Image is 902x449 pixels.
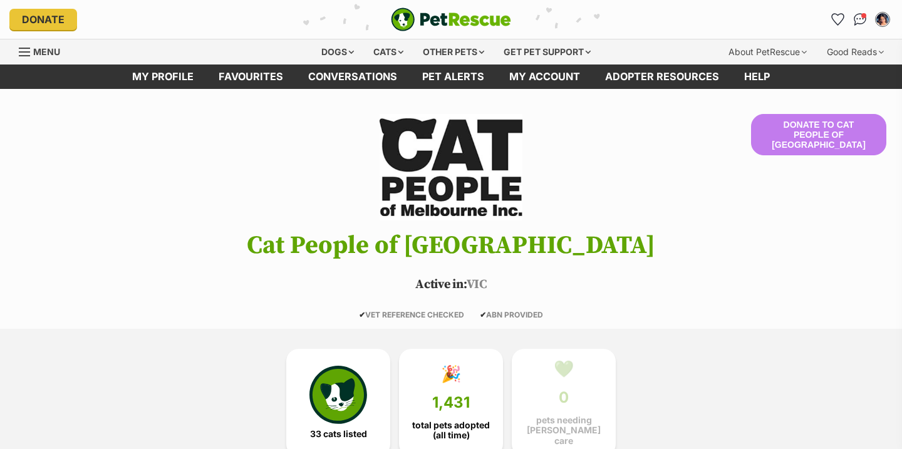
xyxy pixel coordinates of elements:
[313,39,363,65] div: Dogs
[480,310,486,319] icon: ✔
[480,310,543,319] span: ABN PROVIDED
[441,364,461,383] div: 🎉
[415,277,466,292] span: Active in:
[120,65,206,89] a: My profile
[854,13,867,26] img: chat-41dd97257d64d25036548639549fe6c8038ab92f7586957e7f3b1b290dea8141.svg
[876,13,889,26] img: Vivienne Pham profile pic
[873,9,893,29] button: My account
[391,8,511,31] a: PetRescue
[497,65,593,89] a: My account
[720,39,816,65] div: About PetRescue
[309,366,367,423] img: cat-icon-068c71abf8fe30c970a85cd354bc8e23425d12f6e8612795f06af48be43a487a.svg
[732,65,782,89] a: Help
[818,39,893,65] div: Good Reads
[593,65,732,89] a: Adopter resources
[19,39,69,62] a: Menu
[33,46,60,57] span: Menu
[359,310,464,319] span: VET REFERENCE CHECKED
[827,9,893,29] ul: Account quick links
[9,9,77,30] a: Donate
[296,65,410,89] a: conversations
[410,65,497,89] a: Pet alerts
[206,65,296,89] a: Favourites
[365,39,412,65] div: Cats
[432,394,470,411] span: 1,431
[495,39,599,65] div: Get pet support
[391,8,511,31] img: logo-e224e6f780fb5917bec1dbf3a21bbac754714ae5b6737aabdf751b685950b380.svg
[310,429,367,439] span: 33 cats listed
[850,9,870,29] a: Conversations
[554,359,574,378] div: 💚
[380,114,522,220] img: Cat People of Melbourne
[522,415,605,445] span: pets needing [PERSON_NAME] care
[559,389,569,406] span: 0
[827,9,848,29] a: Favourites
[751,114,886,155] button: Donate to Cat People of [GEOGRAPHIC_DATA]
[410,420,492,440] span: total pets adopted (all time)
[359,310,365,319] icon: ✔
[414,39,493,65] div: Other pets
